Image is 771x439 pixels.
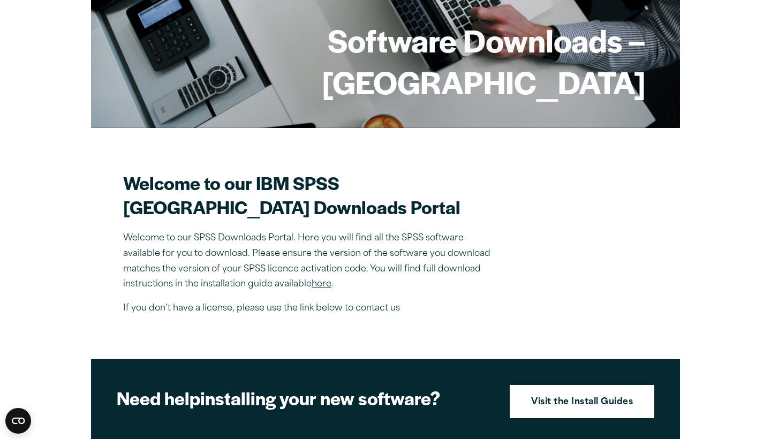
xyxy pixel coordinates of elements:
h2: Welcome to our IBM SPSS [GEOGRAPHIC_DATA] Downloads Portal [123,171,498,219]
strong: Need help [117,385,200,411]
p: Welcome to our SPSS Downloads Portal. Here you will find all the SPSS software available for you ... [123,231,498,292]
a: Visit the Install Guides [510,385,654,418]
a: here [312,280,331,289]
h2: installing your new software? [117,386,492,410]
h1: Software Downloads – [GEOGRAPHIC_DATA] [125,19,646,102]
p: If you don’t have a license, please use the link below to contact us [123,301,498,316]
button: Open CMP widget [5,408,31,434]
strong: Visit the Install Guides [531,396,633,410]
